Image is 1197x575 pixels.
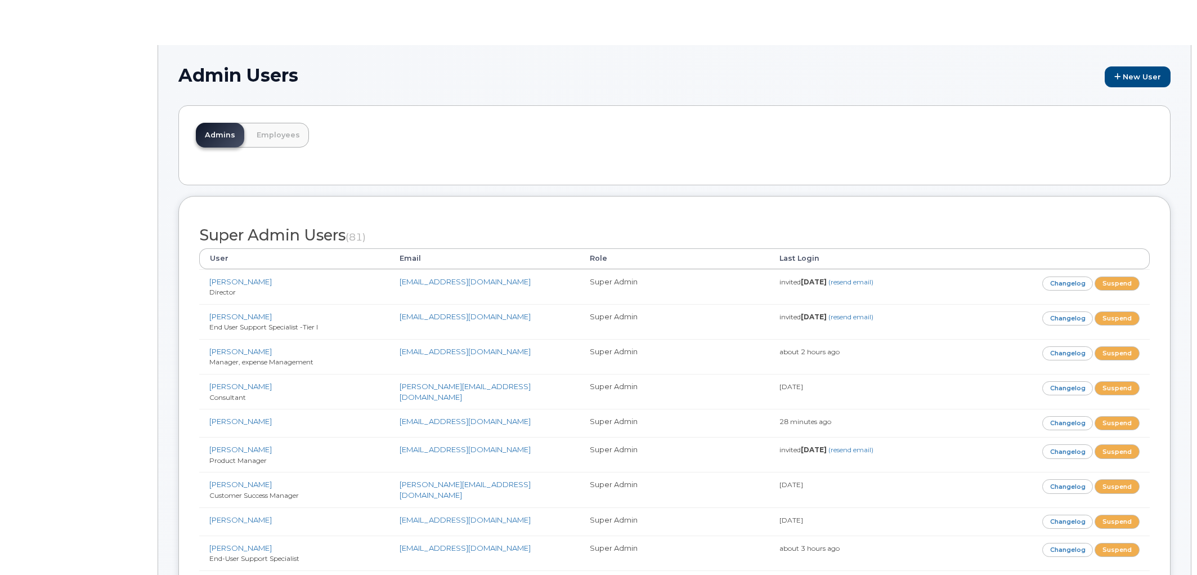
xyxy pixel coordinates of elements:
a: [PERSON_NAME] [209,382,272,391]
a: Changelog [1042,346,1093,360]
td: Super Admin [580,409,770,437]
a: [PERSON_NAME] [209,312,272,321]
a: [PERSON_NAME][EMAIL_ADDRESS][DOMAIN_NAME] [400,382,531,402]
a: Admins [196,123,244,148]
strong: [DATE] [801,445,827,454]
a: Suspend [1095,444,1140,458]
a: Changelog [1042,543,1093,557]
a: [PERSON_NAME] [209,480,272,489]
small: invited [779,313,873,321]
a: [PERSON_NAME] [209,347,272,356]
th: Role [580,248,770,269]
small: about 3 hours ago [779,544,840,552]
a: Suspend [1095,416,1140,430]
th: Last Login [769,248,960,269]
strong: [DATE] [801,278,827,286]
small: about 2 hours ago [779,347,840,356]
small: (81) [346,231,366,243]
small: End User Support Specialist -Tier I [209,323,318,331]
a: Suspend [1095,311,1140,326]
a: Changelog [1042,311,1093,326]
a: Changelog [1042,479,1093,493]
strong: [DATE] [801,313,827,321]
td: Super Admin [580,437,770,472]
td: Super Admin [580,269,770,304]
a: [EMAIL_ADDRESS][DOMAIN_NAME] [400,417,531,426]
td: Super Admin [580,304,770,339]
a: [PERSON_NAME] [209,543,272,552]
a: (resend email) [828,313,873,321]
a: (resend email) [828,278,873,286]
a: Changelog [1042,515,1093,529]
a: Changelog [1042,381,1093,395]
small: Manager, expense Management [209,358,313,366]
small: End-User Support Specialist [209,554,299,563]
td: Super Admin [580,536,770,570]
a: Suspend [1095,479,1140,493]
td: Super Admin [580,472,770,507]
a: [EMAIL_ADDRESS][DOMAIN_NAME] [400,347,531,356]
small: [DATE] [779,480,803,489]
small: Director [209,288,236,296]
a: [PERSON_NAME] [209,445,272,454]
td: Super Admin [580,339,770,374]
small: Product Manager [209,456,267,465]
a: [PERSON_NAME] [209,417,272,426]
a: Suspend [1095,346,1140,360]
a: Suspend [1095,381,1140,395]
h2: Super Admin Users [199,227,1150,244]
a: [EMAIL_ADDRESS][DOMAIN_NAME] [400,277,531,286]
h1: Admin Users [178,65,1171,87]
small: 28 minutes ago [779,417,831,426]
small: Customer Success Manager [209,491,299,500]
a: Employees [248,123,309,148]
a: [EMAIL_ADDRESS][DOMAIN_NAME] [400,543,531,552]
td: Super Admin [580,507,770,536]
a: Changelog [1042,277,1093,291]
small: [DATE] [779,516,803,524]
a: New User [1105,66,1171,87]
a: [EMAIL_ADDRESS][DOMAIN_NAME] [400,312,531,321]
a: Suspend [1095,515,1140,529]
small: invited [779,445,873,454]
a: Suspend [1095,543,1140,557]
small: [DATE] [779,382,803,391]
a: Suspend [1095,277,1140,291]
small: invited [779,278,873,286]
a: [EMAIL_ADDRESS][DOMAIN_NAME] [400,445,531,454]
a: [EMAIL_ADDRESS][DOMAIN_NAME] [400,515,531,524]
th: Email [389,248,580,269]
th: User [199,248,389,269]
a: [PERSON_NAME] [209,515,272,524]
a: [PERSON_NAME] [209,277,272,286]
a: [PERSON_NAME][EMAIL_ADDRESS][DOMAIN_NAME] [400,480,531,500]
a: (resend email) [828,445,873,454]
a: Changelog [1042,416,1093,430]
td: Super Admin [580,374,770,409]
a: Changelog [1042,444,1093,458]
small: Consultant [209,393,246,402]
